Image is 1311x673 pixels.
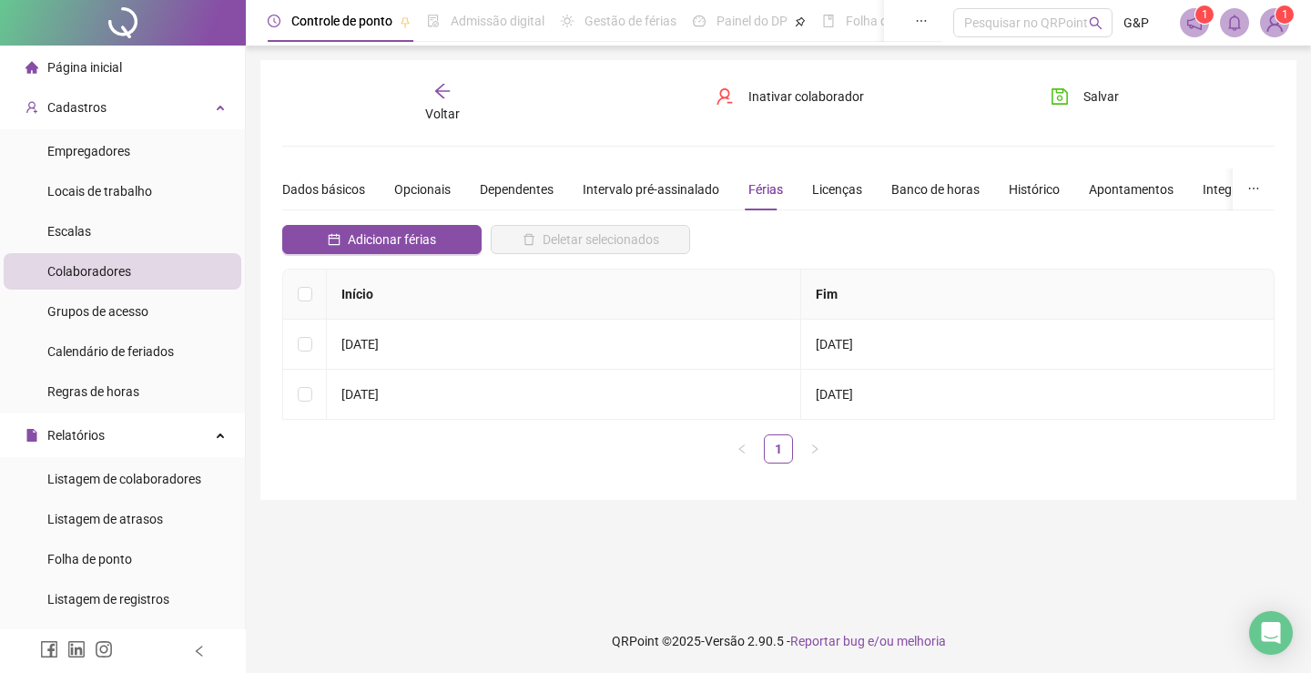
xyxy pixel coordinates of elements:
footer: QRPoint © 2025 - 2.90.5 - [246,609,1311,673]
span: right [809,444,820,454]
span: calendar [328,233,340,246]
div: Licenças [812,179,862,199]
span: left [737,444,747,454]
span: Listagem de atrasos [47,512,163,526]
span: save [1051,87,1069,106]
span: Painel do DP [716,14,788,28]
sup: Atualize o seu contato no menu Meus Dados [1275,5,1294,24]
span: Versão [705,634,745,648]
th: Início [327,270,801,320]
span: G&P [1123,13,1149,33]
span: Salvar [1083,87,1119,107]
span: facebook [40,640,58,658]
span: Controle de ponto [291,14,392,28]
span: Folha de pagamento [846,14,962,28]
span: ellipsis [915,15,928,27]
span: 1 [1282,8,1288,21]
span: Adicionar férias [348,229,436,250]
div: Histórico [1009,179,1060,199]
span: dashboard [693,15,706,27]
span: sun [561,15,574,27]
span: [DATE] [341,387,379,402]
button: left [727,434,757,464]
span: pushpin [795,16,806,27]
span: ellipsis [1247,182,1260,195]
button: Inativar colaborador [702,82,878,111]
span: Cadastros [47,100,107,115]
button: right [800,434,829,464]
span: Listagem de colaboradores [47,472,201,486]
span: book [822,15,835,27]
span: Voltar [425,107,460,121]
div: Dependentes [480,179,554,199]
span: Reportar bug e/ou melhoria [790,634,946,648]
span: 1 [1202,8,1208,21]
span: user-add [25,101,38,114]
span: notification [1186,15,1203,31]
span: bell [1226,15,1243,31]
li: Próxima página [800,434,829,464]
span: search [1089,16,1103,30]
span: arrow-left [433,82,452,100]
div: Banco de horas [891,179,980,199]
span: [DATE] [816,337,853,352]
a: 1 [765,435,792,463]
span: file [25,429,38,442]
span: pushpin [400,16,411,27]
span: instagram [95,640,113,658]
span: Colaboradores [47,264,131,279]
span: Listagem de registros [47,592,169,607]
div: Dados básicos [282,179,365,199]
div: Apontamentos [1089,179,1174,199]
span: Empregadores [47,144,130,158]
span: clock-circle [268,15,280,27]
div: Intervalo pré-assinalado [583,179,719,199]
sup: 1 [1195,5,1214,24]
li: Página anterior [727,434,757,464]
th: Fim [801,270,1275,320]
div: Férias [748,179,783,199]
span: user-delete [716,87,734,106]
div: Integrações [1203,179,1270,199]
span: file-done [427,15,440,27]
span: Locais de trabalho [47,184,152,199]
div: Open Intercom Messenger [1249,611,1293,655]
span: Regras de horas [47,384,139,399]
span: Folha de ponto [47,552,132,566]
li: 1 [764,434,793,464]
span: Inativar colaborador [748,87,864,107]
span: Admissão digital [451,14,544,28]
button: ellipsis [1233,168,1275,210]
div: Opcionais [394,179,451,199]
span: Gestão de férias [584,14,676,28]
button: Salvar [1037,82,1133,111]
span: linkedin [67,640,86,658]
button: Deletar selecionados [491,225,690,254]
button: Adicionar férias [282,225,482,254]
span: [DATE] [816,387,853,402]
span: Calendário de feriados [47,344,174,359]
span: home [25,61,38,74]
span: Grupos de acesso [47,304,148,319]
span: left [193,645,206,658]
span: Relatórios [47,428,105,443]
span: Página inicial [47,60,122,75]
span: [DATE] [341,337,379,352]
img: 40480 [1261,9,1288,36]
span: Escalas [47,224,91,239]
